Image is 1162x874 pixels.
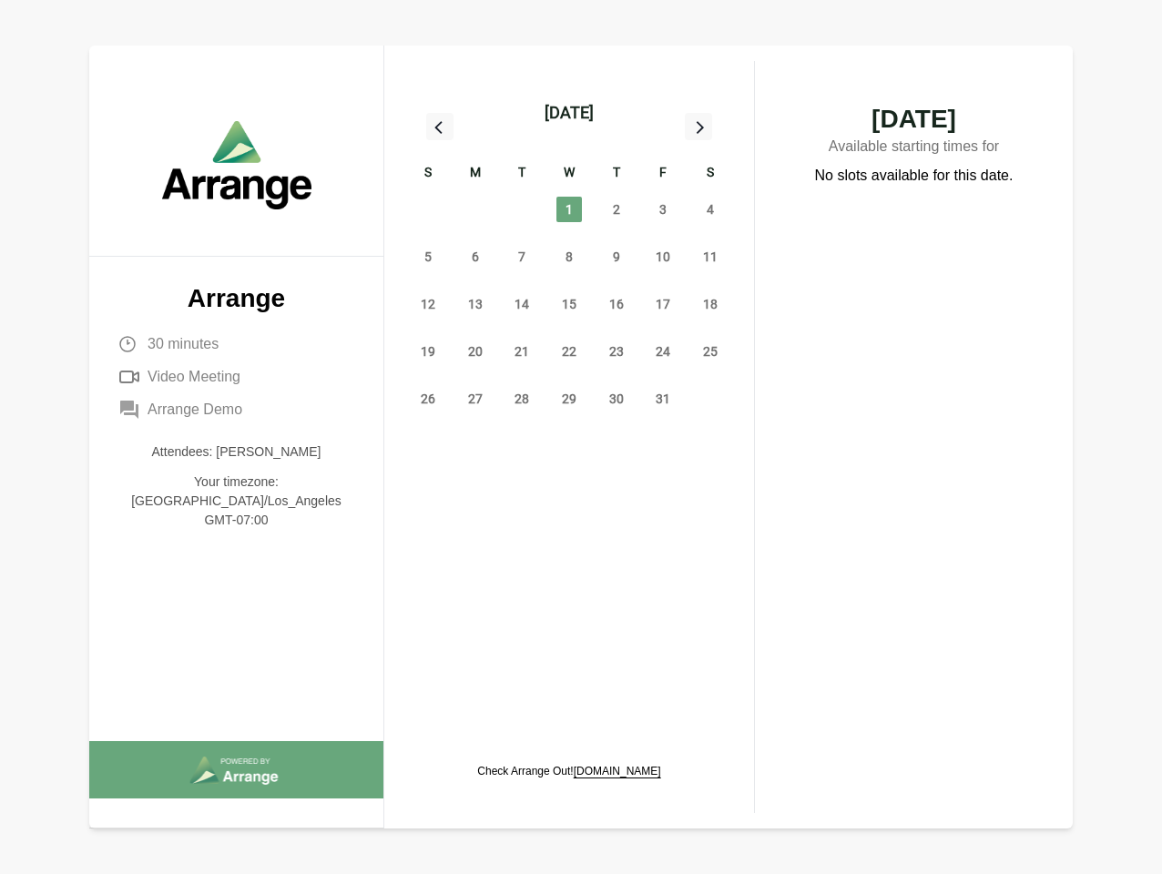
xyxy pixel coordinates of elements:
span: Wednesday, October 8, 2025 [556,244,582,269]
div: S [687,162,734,186]
span: Friday, October 10, 2025 [650,244,676,269]
p: Available starting times for [791,132,1036,165]
span: Monday, October 20, 2025 [463,339,488,364]
span: Friday, October 3, 2025 [650,197,676,222]
span: Saturday, October 18, 2025 [698,291,723,317]
span: Wednesday, October 15, 2025 [556,291,582,317]
span: Saturday, October 11, 2025 [698,244,723,269]
span: Sunday, October 12, 2025 [415,291,441,317]
div: T [593,162,640,186]
span: 30 minutes [148,333,219,355]
p: Attendees: [PERSON_NAME] [118,442,354,462]
span: Wednesday, October 29, 2025 [556,386,582,412]
div: W [545,162,593,186]
span: Sunday, October 26, 2025 [415,386,441,412]
span: Sunday, October 5, 2025 [415,244,441,269]
div: M [452,162,499,186]
span: Thursday, October 23, 2025 [604,339,629,364]
span: Saturday, October 4, 2025 [698,197,723,222]
span: Tuesday, October 14, 2025 [509,291,535,317]
span: Tuesday, October 7, 2025 [509,244,535,269]
p: Arrange [118,286,354,311]
div: T [498,162,545,186]
span: Wednesday, October 1, 2025 [556,197,582,222]
span: Monday, October 27, 2025 [463,386,488,412]
span: Saturday, October 25, 2025 [698,339,723,364]
span: Thursday, October 2, 2025 [604,197,629,222]
span: Tuesday, October 21, 2025 [509,339,535,364]
div: S [404,162,452,186]
span: Video Meeting [148,366,240,388]
span: Monday, October 6, 2025 [463,244,488,269]
p: Check Arrange Out! [477,764,660,778]
a: [DOMAIN_NAME] [574,765,661,777]
p: No slots available for this date. [815,165,1014,187]
span: Thursday, October 16, 2025 [604,291,629,317]
span: [DATE] [791,107,1036,132]
div: F [640,162,688,186]
span: Arrange Demo [148,399,242,421]
div: [DATE] [545,100,594,126]
span: Thursday, October 30, 2025 [604,386,629,412]
span: Friday, October 24, 2025 [650,339,676,364]
span: Friday, October 31, 2025 [650,386,676,412]
span: Wednesday, October 22, 2025 [556,339,582,364]
span: Monday, October 13, 2025 [463,291,488,317]
span: Tuesday, October 28, 2025 [509,386,535,412]
span: Friday, October 17, 2025 [650,291,676,317]
span: Thursday, October 9, 2025 [604,244,629,269]
p: Your timezone: [GEOGRAPHIC_DATA]/Los_Angeles GMT-07:00 [118,473,354,530]
span: Sunday, October 19, 2025 [415,339,441,364]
